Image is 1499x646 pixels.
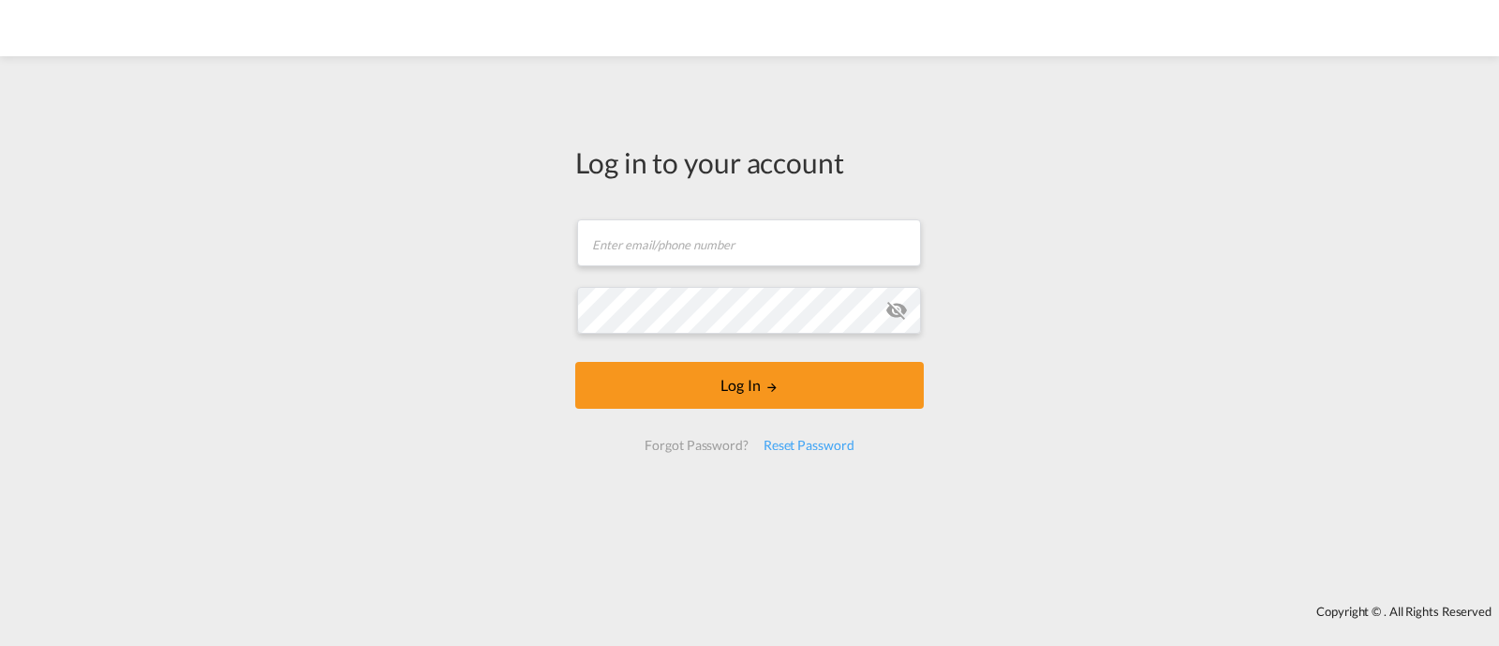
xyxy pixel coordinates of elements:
input: Enter email/phone number [577,219,921,266]
button: LOGIN [575,362,924,409]
md-icon: icon-eye-off [885,299,908,322]
div: Forgot Password? [637,428,755,462]
div: Reset Password [756,428,862,462]
div: Log in to your account [575,143,924,182]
